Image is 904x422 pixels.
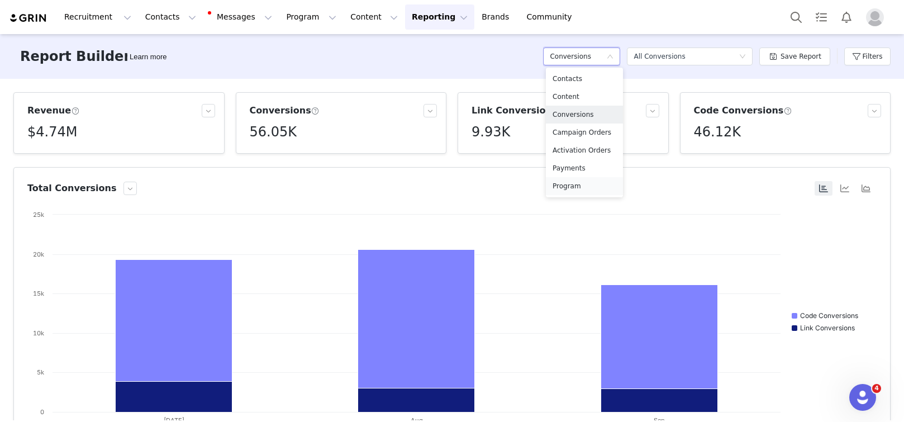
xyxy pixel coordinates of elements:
[849,384,876,411] iframe: Intercom live chat
[33,211,44,219] text: 25k
[553,144,616,157] h5: Activation Orders
[809,4,834,30] a: Tasks
[550,48,591,65] h5: Conversions
[553,108,616,121] h5: Conversions
[250,104,320,117] h3: Conversions
[472,104,566,117] h3: Link Conversions
[27,122,77,142] h5: $4.74M
[859,8,895,26] button: Profile
[694,122,741,142] h5: 46.12K
[33,250,44,258] text: 20k
[58,4,138,30] button: Recruitment
[759,48,830,65] button: Save Report
[475,4,519,30] a: Brands
[139,4,203,30] button: Contacts
[866,8,884,26] img: placeholder-profile.jpg
[739,53,746,61] i: icon: down
[405,4,474,30] button: Reporting
[834,4,859,30] button: Notifications
[553,162,616,174] h5: Payments
[27,104,79,117] h3: Revenue
[844,48,891,65] button: Filters
[9,13,48,23] img: grin logo
[872,384,881,393] span: 4
[800,311,858,320] text: Code Conversions
[784,4,808,30] button: Search
[27,182,117,195] h3: Total Conversions
[607,53,613,61] i: icon: down
[553,91,616,103] h5: Content
[800,324,855,332] text: Link Conversions
[694,104,792,117] h3: Code Conversions
[40,408,44,416] text: 0
[472,122,510,142] h5: 9.93K
[127,51,169,63] div: Tooltip anchor
[520,4,584,30] a: Community
[344,4,405,30] button: Content
[250,122,297,142] h5: 56.05K
[20,46,130,67] h3: Report Builder
[279,4,343,30] button: Program
[33,329,44,337] text: 10k
[634,48,685,65] div: All Conversions
[203,4,279,30] button: Messages
[553,73,616,85] h5: Contacts
[33,290,44,297] text: 15k
[553,126,616,139] h5: Campaign Orders
[37,368,44,376] text: 5k
[553,180,616,192] h5: Program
